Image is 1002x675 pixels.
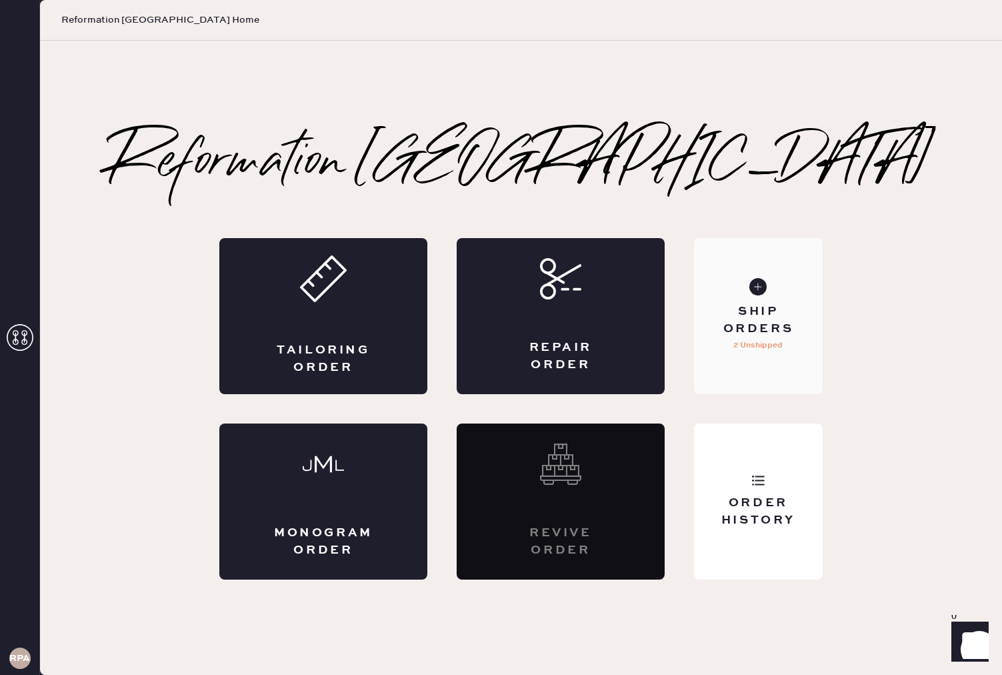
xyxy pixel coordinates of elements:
h2: Reformation [GEOGRAPHIC_DATA] [109,137,933,190]
div: Monogram Order [273,525,374,558]
div: Revive order [510,525,611,558]
div: Ship Orders [705,303,812,337]
div: Interested? Contact us at care@hemster.co [457,424,665,580]
span: Reformation [GEOGRAPHIC_DATA] Home [61,13,259,27]
div: Repair Order [510,340,611,373]
h3: RPAA [9,654,31,663]
div: Order History [705,495,812,528]
div: Tailoring Order [273,342,374,376]
iframe: Front Chat [939,615,996,672]
p: 2 Unshipped [733,337,783,354]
